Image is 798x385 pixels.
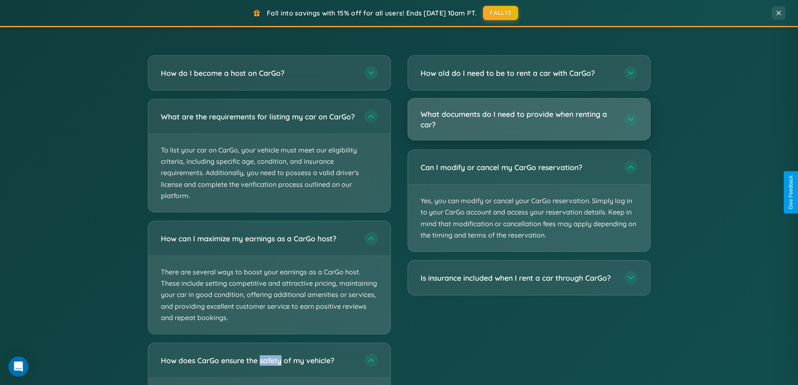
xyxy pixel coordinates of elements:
[267,9,477,17] span: Fall into savings with 15% off for all users! Ends [DATE] 10am PT.
[421,68,616,78] h3: How old do I need to be to rent a car with CarGo?
[483,6,518,20] button: FALL15
[161,111,356,122] h3: What are the requirements for listing my car on CarGo?
[161,233,356,244] h3: How can I maximize my earnings as a CarGo host?
[408,185,650,251] p: Yes, you can modify or cancel your CarGo reservation. Simply log in to your CarGo account and acc...
[421,109,616,129] h3: What documents do I need to provide when renting a car?
[421,273,616,283] h3: Is insurance included when I rent a car through CarGo?
[161,355,356,366] h3: How does CarGo ensure the safety of my vehicle?
[148,256,390,334] p: There are several ways to boost your earnings as a CarGo host. These include setting competitive ...
[8,357,28,377] div: Open Intercom Messenger
[148,134,390,212] p: To list your car on CarGo, your vehicle must meet our eligibility criteria, including specific ag...
[788,176,794,209] div: Give Feedback
[161,68,356,78] h3: How do I become a host on CarGo?
[421,162,616,173] h3: Can I modify or cancel my CarGo reservation?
